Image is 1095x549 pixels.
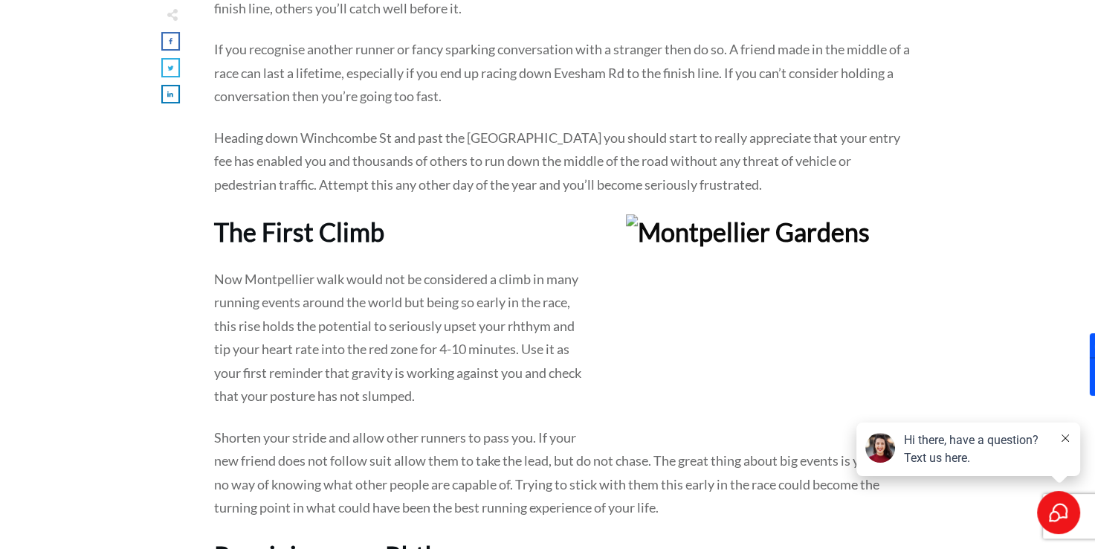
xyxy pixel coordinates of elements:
p: Now Montpellier walk would not be considered a climb in many running events around the world but ... [214,268,911,426]
p: Heading down Winchcombe St and past the [GEOGRAPHIC_DATA] you should start to really appreciate t... [214,126,911,215]
p: Shorten your stride and allow other runners to pass you. If your new friend does not follow suit ... [214,426,911,538]
p: If you recognise another runner or fancy sparking conversation with a stranger then do so. A frie... [214,38,911,126]
img: Montpellier Gardens [626,214,911,428]
h2: The First Climb [214,214,911,268]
